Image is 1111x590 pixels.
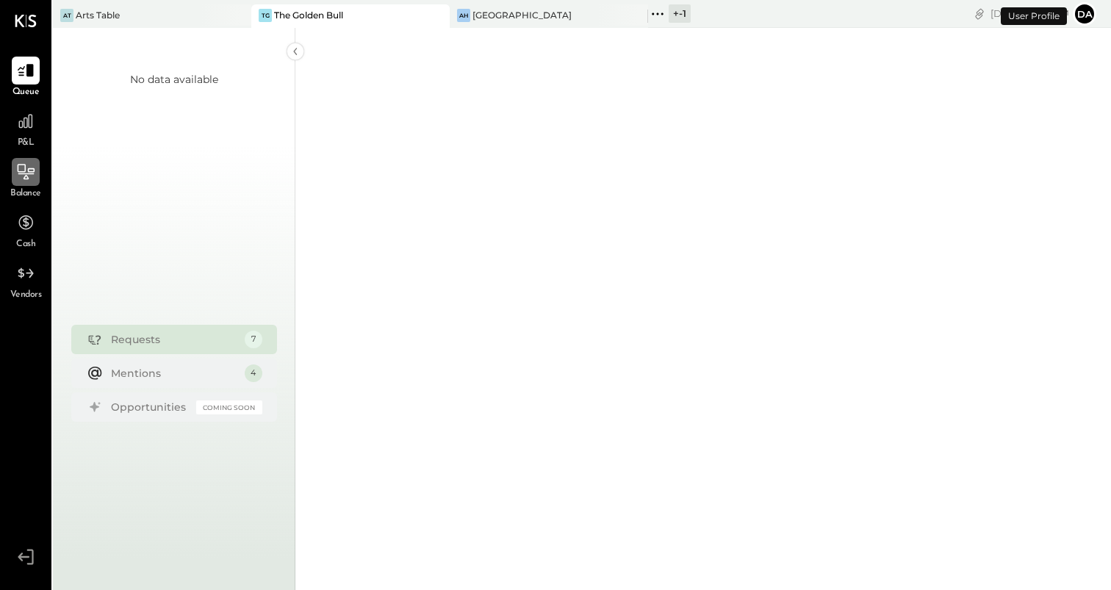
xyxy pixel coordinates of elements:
div: AT [60,9,73,22]
div: Mentions [111,366,237,381]
div: Coming Soon [196,400,262,414]
span: Cash [16,238,35,251]
span: Balance [10,187,41,201]
div: The Golden Bull [274,9,343,21]
div: User Profile [1001,7,1067,25]
a: Cash [1,209,51,251]
div: [DATE] [990,7,1069,21]
div: Requests [111,332,237,347]
a: Balance [1,158,51,201]
div: Opportunities [111,400,189,414]
div: 4 [245,364,262,382]
a: Queue [1,57,51,99]
div: Arts Table [76,9,120,21]
div: No data available [130,72,218,87]
a: Vendors [1,259,51,302]
a: P&L [1,107,51,150]
div: + -1 [669,4,691,23]
div: 7 [245,331,262,348]
span: Vendors [10,289,42,302]
div: [GEOGRAPHIC_DATA] [472,9,572,21]
div: copy link [972,6,987,21]
div: AH [457,9,470,22]
span: Queue [12,86,40,99]
div: TG [259,9,272,22]
button: da [1073,2,1096,26]
span: P&L [18,137,35,150]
